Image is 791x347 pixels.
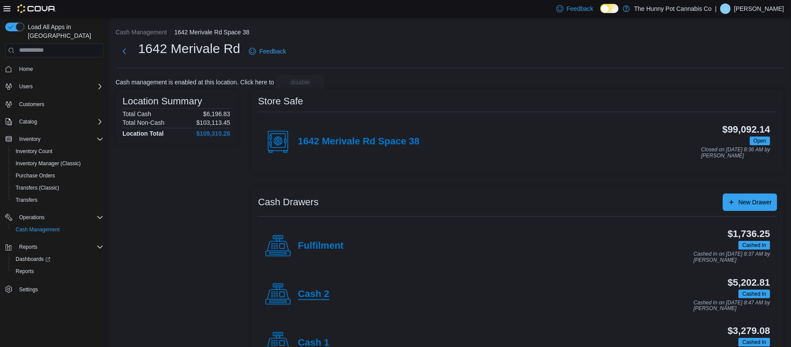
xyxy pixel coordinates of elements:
h3: $3,279.08 [728,326,770,336]
span: Open [754,137,766,145]
button: Transfers [9,194,107,206]
span: New Drawer [738,198,772,207]
span: Catalog [16,117,103,127]
a: Purchase Orders [12,170,59,181]
span: Home [16,63,103,74]
button: Operations [16,212,48,223]
span: Operations [19,214,45,221]
button: Inventory [16,134,44,144]
span: Customers [16,99,103,110]
button: Catalog [2,116,107,128]
h1: 1642 Merivale Rd [138,40,240,57]
span: Inventory Count [12,146,103,157]
button: disable [276,75,324,89]
span: Cash Management [12,224,103,235]
h3: Cash Drawers [258,197,318,207]
button: Home [2,63,107,75]
a: Settings [16,284,41,295]
span: Purchase Orders [16,172,55,179]
button: Operations [2,211,107,224]
span: Purchase Orders [12,170,103,181]
button: Purchase Orders [9,170,107,182]
span: Open [750,137,770,145]
a: Inventory Count [12,146,56,157]
span: Feedback [259,47,286,56]
button: Cash Management [116,29,167,36]
h4: Fulfilment [298,240,344,252]
h3: Store Safe [258,96,303,107]
button: Reports [16,242,41,252]
a: Reports [12,266,37,277]
span: Cashed In [738,290,770,298]
span: Transfers (Classic) [12,183,103,193]
span: Cash Management [16,226,60,233]
a: Home [16,64,36,74]
p: Cashed In on [DATE] 8:37 AM by [PERSON_NAME] [694,251,770,263]
a: Customers [16,99,48,110]
span: Dashboards [16,256,50,263]
span: Users [16,81,103,92]
span: Catalog [19,118,37,125]
p: Cashed In on [DATE] 8:47 AM by [PERSON_NAME] [694,300,770,312]
span: Settings [19,286,38,293]
p: Closed on [DATE] 8:36 AM by [PERSON_NAME] [701,147,770,159]
button: Reports [2,241,107,253]
span: Cashed In [742,241,766,249]
span: Inventory Manager (Classic) [12,158,103,169]
span: Customers [19,101,44,108]
p: $103,113.45 [196,119,230,126]
button: Inventory Count [9,145,107,157]
span: Load All Apps in [GEOGRAPHIC_DATA] [24,23,103,40]
h6: Total Cash [122,110,151,117]
span: Cashed In [738,241,770,250]
span: Dashboards [12,254,103,264]
nav: Complex example [5,59,103,318]
button: Users [16,81,36,92]
button: Next [116,43,133,60]
a: Feedback [245,43,289,60]
button: Reports [9,265,107,277]
span: Transfers [12,195,103,205]
p: | [715,3,717,14]
span: Settings [16,284,103,294]
span: Cashed In [742,338,766,346]
p: [PERSON_NAME] [734,3,784,14]
span: Reports [12,266,103,277]
h3: $5,202.81 [728,277,770,288]
a: Inventory Manager (Classic) [12,158,84,169]
span: Reports [16,268,34,275]
a: Transfers [12,195,41,205]
p: Cash management is enabled at this location. Click here to [116,79,274,86]
h6: Total Non-Cash [122,119,165,126]
span: Users [19,83,33,90]
span: disable [291,78,310,87]
span: Reports [16,242,103,252]
button: Catalog [16,117,40,127]
span: Home [19,66,33,73]
h4: Cash 2 [298,289,329,300]
span: Operations [16,212,103,223]
button: Users [2,80,107,93]
span: Transfers [16,197,37,204]
span: Feedback [567,4,593,13]
span: Inventory Count [16,148,53,155]
h3: $99,092.14 [722,124,770,135]
button: 1642 Merivale Rd Space 38 [174,29,249,36]
a: Transfers (Classic) [12,183,63,193]
nav: An example of EuiBreadcrumbs [116,28,784,38]
span: Inventory [16,134,103,144]
img: Cova [17,4,56,13]
button: Customers [2,98,107,110]
p: The Hunny Pot Cannabis Co [634,3,712,14]
button: Transfers (Classic) [9,182,107,194]
a: Dashboards [12,254,54,264]
a: Dashboards [9,253,107,265]
span: Cashed In [738,338,770,347]
button: Inventory [2,133,107,145]
span: Inventory Manager (Classic) [16,160,81,167]
span: Transfers (Classic) [16,184,59,191]
button: Settings [2,283,107,295]
span: Reports [19,244,37,250]
p: $6,196.83 [203,110,230,117]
